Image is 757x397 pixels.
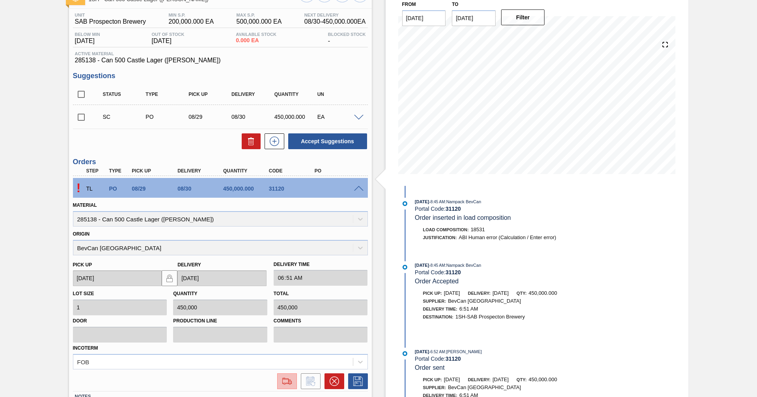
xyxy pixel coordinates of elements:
[415,199,429,204] span: [DATE]
[221,185,272,192] div: 450,000.000
[415,263,429,268] span: [DATE]
[444,290,460,296] span: [DATE]
[415,214,511,221] span: Order inserted in load composition
[429,200,445,204] span: - 8:45 AM
[297,373,321,389] div: Inform order change
[101,92,149,97] div: Status
[459,234,556,240] span: ABI Human error (Calculation / Enter error)
[73,158,368,166] h3: Orders
[84,168,108,174] div: Step
[471,227,485,232] span: 18531
[321,373,344,389] div: Cancel Order
[446,269,461,275] strong: 31120
[73,315,167,327] label: Door
[423,377,442,382] span: Pick up:
[415,356,602,362] div: Portal Code:
[468,291,490,296] span: Delivery:
[403,265,407,270] img: atual
[529,290,557,296] span: 450,000.000
[152,32,185,37] span: Out Of Stock
[75,57,366,64] span: 285138 - Can 500 Castle Lager ([PERSON_NAME])
[229,92,277,97] div: Delivery
[272,114,320,120] div: 450,000.000
[448,298,521,304] span: BevCan [GEOGRAPHIC_DATA]
[423,307,457,311] span: Delivery Time :
[162,270,177,286] button: locked
[423,385,446,390] span: Supplier:
[501,9,545,25] button: Filter
[516,291,526,296] span: Qty:
[468,377,490,382] span: Delivery:
[73,181,84,195] p: Pending Acceptance
[448,384,521,390] span: BevCan [GEOGRAPHIC_DATA]
[75,18,146,25] span: SAB Prospecton Brewery
[455,314,525,320] span: 1SH-SAB Prospecton Brewery
[423,227,469,232] span: Load Composition :
[175,185,227,192] div: 08/30/2025
[446,356,461,362] strong: 31120
[272,92,320,97] div: Quantity
[415,206,602,212] div: Portal Code:
[328,32,366,37] span: Blocked Stock
[402,2,416,7] label: From
[529,376,557,382] span: 450,000.000
[144,92,191,97] div: Type
[402,10,446,26] input: mm/dd/yyyy
[304,13,366,17] span: Next Delivery
[445,263,481,268] span: : Nampack BevCan
[73,262,92,268] label: Pick up
[77,358,89,365] div: FOB
[274,291,289,296] label: Total
[186,114,234,120] div: 08/29/2025
[273,373,297,389] div: Go to Load Composition
[415,269,602,275] div: Portal Code:
[423,291,442,296] span: Pick up:
[445,199,481,204] span: : Nampack BevCan
[445,349,482,354] span: : [PERSON_NAME]
[444,376,460,382] span: [DATE]
[73,291,94,296] label: Lot size
[73,231,90,237] label: Origin
[229,114,277,120] div: 08/30/2025
[175,168,227,174] div: Delivery
[238,133,261,149] div: Delete Suggestions
[492,376,509,382] span: [DATE]
[492,290,509,296] span: [DATE]
[415,349,429,354] span: [DATE]
[415,278,459,285] span: Order Accepted
[423,315,453,319] span: Destination:
[429,263,445,268] span: - 8:45 AM
[267,185,318,192] div: 31120
[101,114,149,120] div: Suggestion Created
[423,235,457,240] span: Justification:
[261,133,284,149] div: New suggestion
[237,13,282,17] span: MAX S.P.
[304,18,366,25] span: 08/30 - 450,000.000 EA
[186,92,234,97] div: Pick up
[73,345,98,351] label: Incoterm
[459,306,478,312] span: 6:51 AM
[177,270,267,286] input: mm/dd/yyyy
[415,364,445,371] span: Order sent
[429,350,445,354] span: - 6:52 AM
[107,168,131,174] div: Type
[130,185,181,192] div: 08/29/2025
[168,18,214,25] span: 200,000.000 EA
[177,262,201,268] label: Delivery
[107,185,131,192] div: Purchase order
[168,13,214,17] span: MIN S.P.
[274,315,368,327] label: Comments
[237,18,282,25] span: 500,000.000 EA
[221,168,272,174] div: Quantity
[315,92,363,97] div: UN
[452,10,496,26] input: mm/dd/yyyy
[344,373,368,389] div: Save Order
[236,32,276,37] span: Available Stock
[84,180,108,197] div: Trading Load Composition
[173,315,267,327] label: Production Line
[315,114,363,120] div: EA
[284,133,368,150] div: Accept Suggestions
[452,2,458,7] label: to
[73,72,368,80] h3: Suggestions
[152,37,185,45] span: [DATE]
